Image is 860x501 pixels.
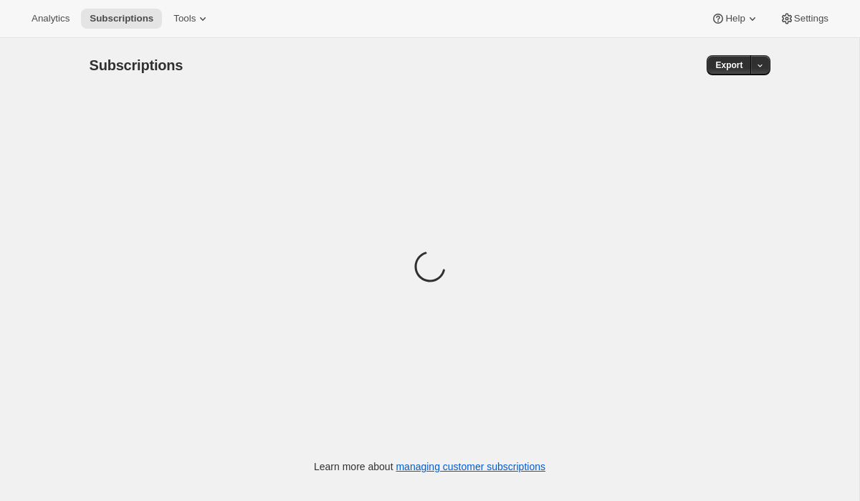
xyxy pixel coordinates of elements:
button: Settings [771,9,837,29]
span: Settings [794,13,828,24]
button: Tools [165,9,219,29]
span: Subscriptions [90,13,153,24]
span: Help [725,13,745,24]
span: Subscriptions [90,57,183,73]
a: managing customer subscriptions [396,461,545,472]
button: Analytics [23,9,78,29]
span: Export [715,59,742,71]
span: Tools [173,13,196,24]
button: Subscriptions [81,9,162,29]
p: Learn more about [314,459,545,474]
span: Analytics [32,13,70,24]
button: Help [702,9,768,29]
button: Export [707,55,751,75]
